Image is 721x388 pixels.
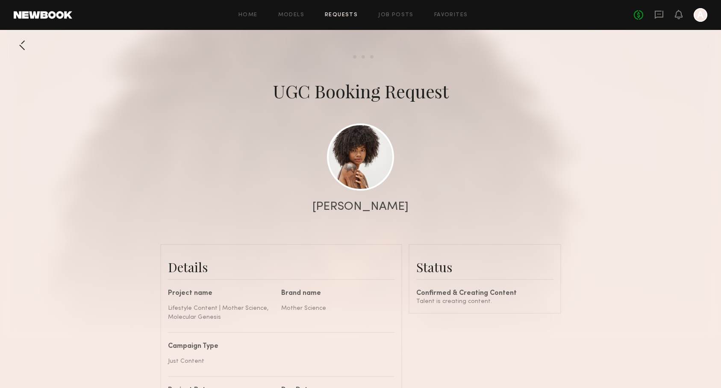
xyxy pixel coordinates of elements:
div: Confirmed & Creating Content [416,290,553,297]
div: Project name [168,290,275,297]
div: Status [416,259,553,276]
div: Details [168,259,394,276]
div: Lifestyle Content | Mother Science, Molecular Genesis [168,304,275,322]
a: A [694,8,707,22]
a: Models [278,12,304,18]
div: Mother Science [281,304,388,313]
a: Requests [325,12,358,18]
div: Talent is creating content. [416,297,553,306]
div: [PERSON_NAME] [312,201,409,213]
a: Job Posts [378,12,414,18]
div: Just Content [168,357,388,366]
div: Campaign Type [168,343,388,350]
a: Favorites [434,12,468,18]
a: Home [238,12,258,18]
div: UGC Booking Request [273,79,449,103]
div: Brand name [281,290,388,297]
